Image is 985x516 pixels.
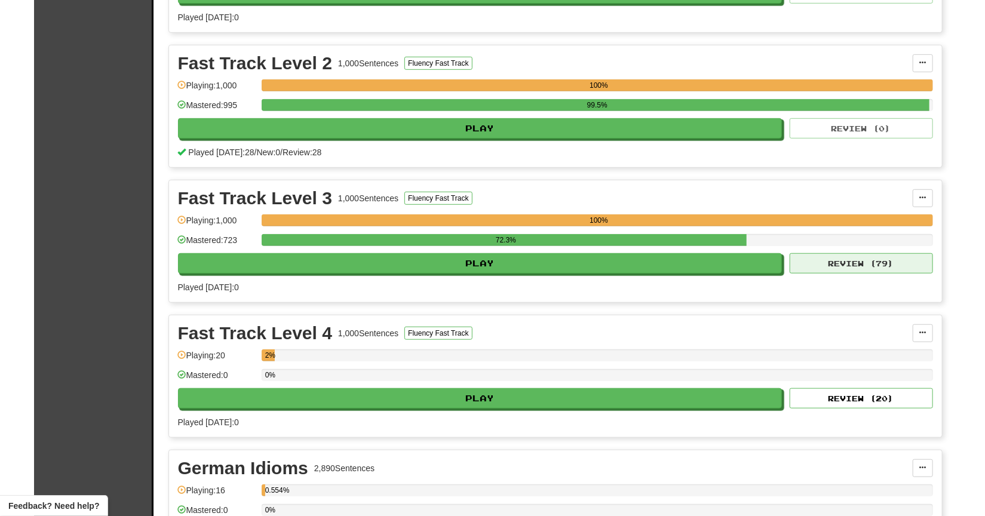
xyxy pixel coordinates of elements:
button: Review (0) [790,118,933,139]
div: 100% [265,79,933,91]
div: Mastered: 723 [178,234,256,254]
div: Fast Track Level 4 [178,324,333,342]
div: Fast Track Level 2 [178,54,333,72]
div: 2% [265,349,275,361]
span: Played [DATE]: 28 [188,148,254,157]
button: Fluency Fast Track [404,192,472,205]
span: Open feedback widget [8,500,99,512]
button: Play [178,253,783,274]
div: German Idioms [178,459,308,477]
span: Played [DATE]: 0 [178,417,239,427]
span: / [280,148,283,157]
span: New: 0 [257,148,281,157]
div: Playing: 20 [178,349,256,369]
button: Play [178,118,783,139]
div: 1,000 Sentences [338,57,398,69]
div: 72.3% [265,234,747,246]
div: 1,000 Sentences [338,327,398,339]
div: Playing: 16 [178,484,256,504]
button: Review (20) [790,388,933,408]
div: Playing: 1,000 [178,79,256,99]
div: Mastered: 0 [178,369,256,389]
span: / [254,148,257,157]
div: 99.5% [265,99,929,111]
div: 1,000 Sentences [338,192,398,204]
button: Play [178,388,783,408]
button: Fluency Fast Track [404,57,472,70]
div: 2,890 Sentences [314,462,375,474]
div: Fast Track Level 3 [178,189,333,207]
div: Mastered: 995 [178,99,256,119]
button: Fluency Fast Track [404,327,472,340]
span: Review: 28 [283,148,321,157]
span: Played [DATE]: 0 [178,13,239,22]
div: Playing: 1,000 [178,214,256,234]
button: Review (79) [790,253,933,274]
div: 100% [265,214,933,226]
span: Played [DATE]: 0 [178,282,239,292]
